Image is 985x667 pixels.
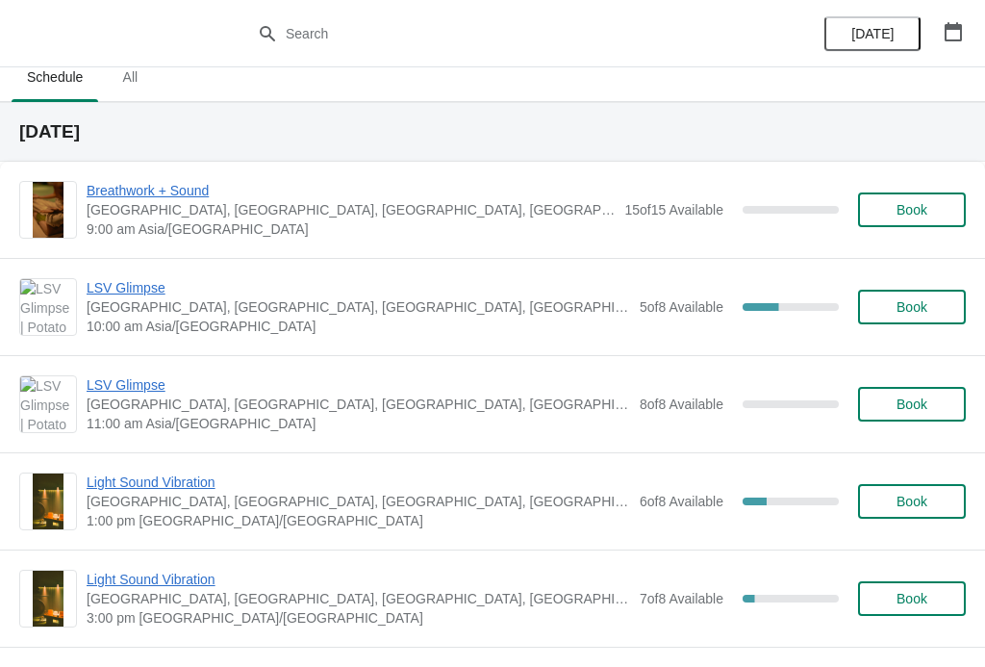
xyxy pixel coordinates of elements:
[87,473,630,492] span: Light Sound Vibration
[87,317,630,336] span: 10:00 am Asia/[GEOGRAPHIC_DATA]
[624,202,723,218] span: 15 of 15 Available
[897,591,927,606] span: Book
[106,60,154,94] span: All
[19,122,966,141] h2: [DATE]
[33,474,64,529] img: Light Sound Vibration | Potato Head Suites & Studios, Jalan Petitenget, Seminyak, Badung Regency,...
[897,299,927,315] span: Book
[858,387,966,422] button: Book
[87,278,630,297] span: LSV Glimpse
[640,299,723,315] span: 5 of 8 Available
[824,16,921,51] button: [DATE]
[87,219,615,239] span: 9:00 am Asia/[GEOGRAPHIC_DATA]
[87,589,630,608] span: [GEOGRAPHIC_DATA], [GEOGRAPHIC_DATA], [GEOGRAPHIC_DATA], [GEOGRAPHIC_DATA], [GEOGRAPHIC_DATA]
[640,494,723,509] span: 6 of 8 Available
[858,484,966,519] button: Book
[285,16,739,51] input: Search
[20,279,76,335] img: LSV Glimpse | Potato Head Suites & Studios, Jalan Petitenget, Seminyak, Badung Regency, Bali, Ind...
[87,395,630,414] span: [GEOGRAPHIC_DATA], [GEOGRAPHIC_DATA], [GEOGRAPHIC_DATA], [GEOGRAPHIC_DATA], [GEOGRAPHIC_DATA]
[858,192,966,227] button: Book
[87,375,630,395] span: LSV Glimpse
[87,181,615,200] span: Breathwork + Sound
[640,591,723,606] span: 7 of 8 Available
[87,511,630,530] span: 1:00 pm [GEOGRAPHIC_DATA]/[GEOGRAPHIC_DATA]
[87,297,630,317] span: [GEOGRAPHIC_DATA], [GEOGRAPHIC_DATA], [GEOGRAPHIC_DATA], [GEOGRAPHIC_DATA], [GEOGRAPHIC_DATA]
[12,60,98,94] span: Schedule
[87,570,630,589] span: Light Sound Vibration
[87,200,615,219] span: [GEOGRAPHIC_DATA], [GEOGRAPHIC_DATA], [GEOGRAPHIC_DATA], [GEOGRAPHIC_DATA], [GEOGRAPHIC_DATA]
[897,397,927,412] span: Book
[851,26,894,41] span: [DATE]
[897,494,927,509] span: Book
[87,414,630,433] span: 11:00 am Asia/[GEOGRAPHIC_DATA]
[20,376,76,432] img: LSV Glimpse | Potato Head Suites & Studios, Jalan Petitenget, Seminyak, Badung Regency, Bali, Ind...
[87,492,630,511] span: [GEOGRAPHIC_DATA], [GEOGRAPHIC_DATA], [GEOGRAPHIC_DATA], [GEOGRAPHIC_DATA], [GEOGRAPHIC_DATA]
[858,581,966,616] button: Book
[87,608,630,628] span: 3:00 pm [GEOGRAPHIC_DATA]/[GEOGRAPHIC_DATA]
[858,290,966,324] button: Book
[33,571,64,627] img: Light Sound Vibration | Potato Head Suites & Studios, Jalan Petitenget, Seminyak, Badung Regency,...
[33,182,64,238] img: Breathwork + Sound | Potato Head Suites & Studios, Jalan Petitenget, Seminyak, Badung Regency, Ba...
[640,397,723,412] span: 8 of 8 Available
[897,202,927,218] span: Book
